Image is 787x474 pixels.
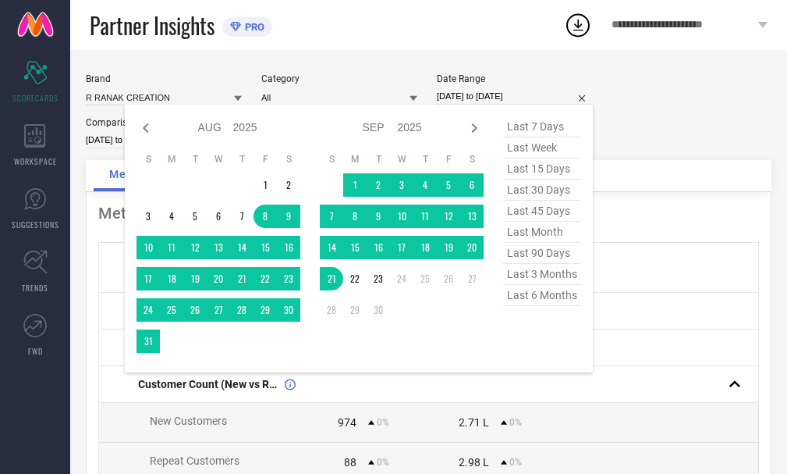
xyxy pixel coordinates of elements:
span: 0% [377,417,389,428]
th: Friday [437,153,460,166]
span: FWD [28,345,43,357]
td: Fri Aug 01 2025 [253,173,277,197]
td: Sun Aug 24 2025 [136,298,160,322]
span: 0% [509,417,522,428]
span: 0% [377,457,389,468]
td: Fri Aug 22 2025 [253,267,277,290]
td: Wed Aug 27 2025 [207,298,230,322]
td: Sun Sep 28 2025 [320,298,343,322]
div: 974 [338,416,356,429]
td: Wed Aug 20 2025 [207,267,230,290]
span: PRO [241,21,264,33]
span: last month [503,222,581,243]
td: Sat Sep 27 2025 [460,267,484,290]
th: Tuesday [183,153,207,166]
input: Select comparison period [86,132,242,148]
td: Mon Sep 22 2025 [343,267,367,290]
th: Monday [343,153,367,166]
span: Repeat Customers [150,454,239,467]
span: last week [503,137,581,159]
td: Sat Aug 02 2025 [277,173,300,197]
td: Fri Sep 19 2025 [437,236,460,259]
td: Fri Sep 12 2025 [437,205,460,228]
td: Sun Aug 03 2025 [136,205,160,228]
td: Wed Aug 06 2025 [207,205,230,228]
td: Tue Sep 09 2025 [367,205,390,228]
td: Sat Aug 23 2025 [277,267,300,290]
th: Saturday [277,153,300,166]
span: last 15 days [503,159,581,180]
span: last 3 months [503,264,581,285]
td: Fri Aug 15 2025 [253,236,277,259]
div: 2.71 L [459,416,489,429]
td: Tue Sep 23 2025 [367,267,390,290]
td: Thu Aug 28 2025 [230,298,253,322]
td: Mon Aug 18 2025 [160,267,183,290]
td: Mon Sep 29 2025 [343,298,367,322]
div: Brand [86,73,242,84]
td: Sat Aug 30 2025 [277,298,300,322]
td: Tue Sep 16 2025 [367,236,390,259]
th: Thursday [413,153,437,166]
td: Sat Aug 16 2025 [277,236,300,259]
span: 0% [509,457,522,468]
td: Thu Aug 14 2025 [230,236,253,259]
td: Mon Aug 04 2025 [160,205,183,228]
span: last 6 months [503,285,581,306]
td: Mon Aug 11 2025 [160,236,183,259]
div: Comparison Period [86,117,242,128]
span: last 30 days [503,180,581,201]
td: Tue Aug 26 2025 [183,298,207,322]
td: Wed Aug 13 2025 [207,236,230,259]
td: Wed Sep 24 2025 [390,267,413,290]
div: Metrics [98,204,759,223]
div: 2.98 L [459,456,489,469]
td: Mon Aug 25 2025 [160,298,183,322]
div: Date Range [437,73,593,84]
div: 88 [344,456,356,469]
td: Mon Sep 01 2025 [343,173,367,197]
td: Sun Sep 14 2025 [320,236,343,259]
td: Tue Aug 05 2025 [183,205,207,228]
th: Thursday [230,153,253,166]
td: Sun Aug 10 2025 [136,236,160,259]
span: Customer Count (New vs Repeat) [138,378,281,390]
td: Sat Aug 09 2025 [277,205,300,228]
input: Select date range [437,88,593,105]
th: Wednesday [390,153,413,166]
div: Category [261,73,417,84]
td: Thu Sep 18 2025 [413,236,437,259]
span: Metrics [109,168,152,180]
span: New Customers [150,415,227,427]
td: Tue Aug 12 2025 [183,236,207,259]
td: Thu Sep 04 2025 [413,173,437,197]
td: Mon Sep 08 2025 [343,205,367,228]
td: Sat Sep 13 2025 [460,205,484,228]
th: Wednesday [207,153,230,166]
td: Mon Sep 15 2025 [343,236,367,259]
div: Open download list [564,11,592,39]
th: Sunday [320,153,343,166]
td: Fri Aug 29 2025 [253,298,277,322]
th: Monday [160,153,183,166]
th: Sunday [136,153,160,166]
td: Sun Sep 07 2025 [320,205,343,228]
th: Friday [253,153,277,166]
span: TRENDS [22,282,48,294]
td: Sat Sep 20 2025 [460,236,484,259]
td: Thu Aug 07 2025 [230,205,253,228]
td: Sun Aug 31 2025 [136,330,160,353]
td: Tue Sep 02 2025 [367,173,390,197]
th: Tuesday [367,153,390,166]
td: Wed Sep 17 2025 [390,236,413,259]
td: Thu Sep 25 2025 [413,267,437,290]
span: last 45 days [503,201,581,222]
div: Next month [465,119,484,137]
td: Tue Sep 30 2025 [367,298,390,322]
span: WORKSPACE [14,155,57,167]
td: Thu Sep 11 2025 [413,205,437,228]
td: Tue Aug 19 2025 [183,267,207,290]
span: last 90 days [503,243,581,264]
td: Sun Aug 17 2025 [136,267,160,290]
span: SCORECARDS [12,92,58,104]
